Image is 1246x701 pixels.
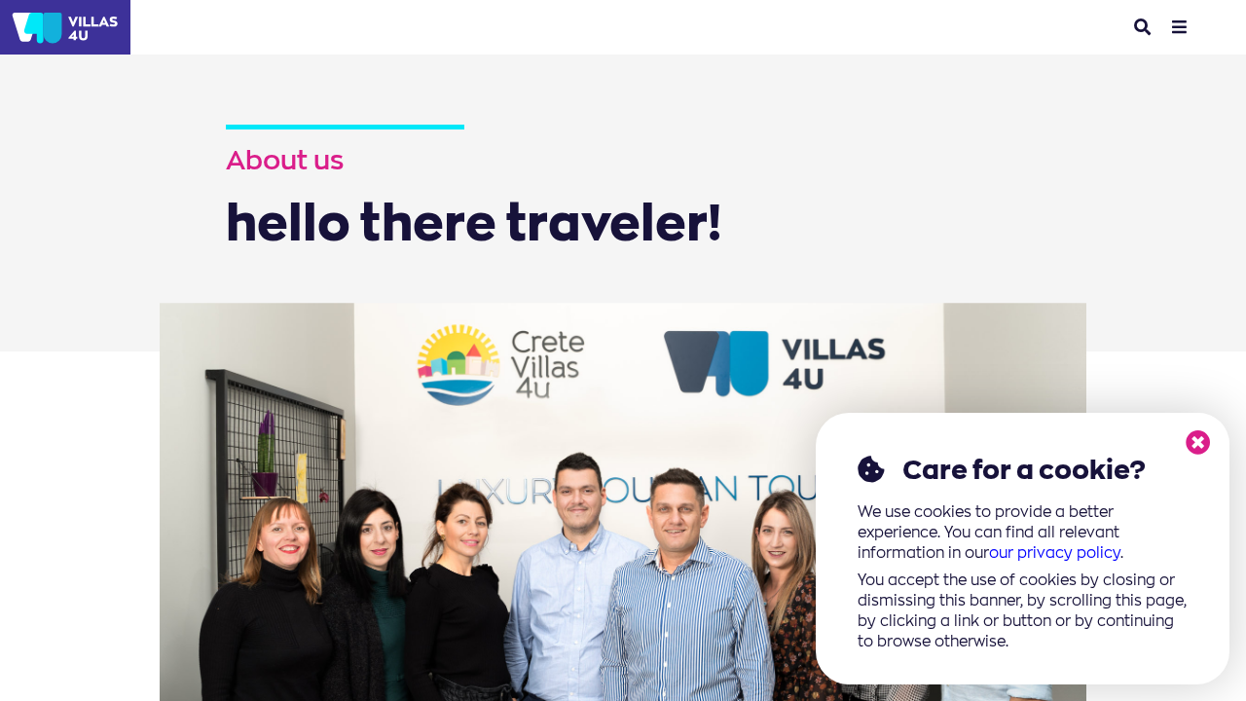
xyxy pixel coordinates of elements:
h1: About us [226,92,1020,176]
div: hello there traveler! [226,193,1020,252]
h2: Care for a cookie? [858,454,1189,486]
p: You accept the use of cookies by closing or dismissing this banner, by scrolling this page, by cl... [858,571,1189,652]
p: We use cookies to provide a better experience. You can find all relevant information in our . [858,502,1189,564]
a: our privacy policy [989,543,1120,562]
